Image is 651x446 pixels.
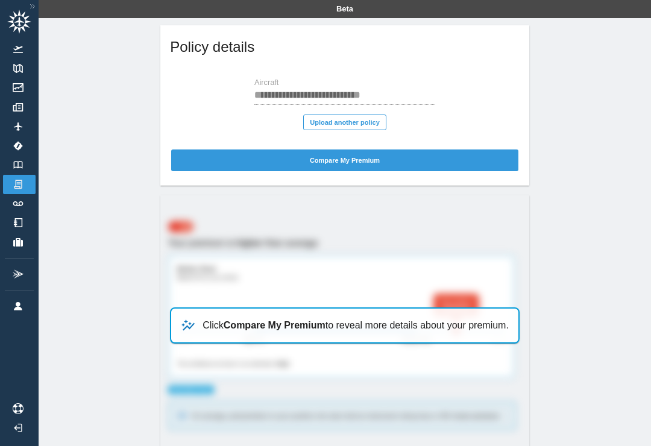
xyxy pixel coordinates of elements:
[224,320,325,330] b: Compare My Premium
[170,37,254,57] h5: Policy details
[181,318,195,333] img: uptrend-and-star-798e9c881b4915e3b082.svg
[171,149,518,171] button: Compare My Premium
[254,78,278,89] label: Aircraft
[203,318,509,333] p: Click to reveal more details about your premium.
[160,25,529,74] div: Policy details
[303,115,386,130] button: Upload another policy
